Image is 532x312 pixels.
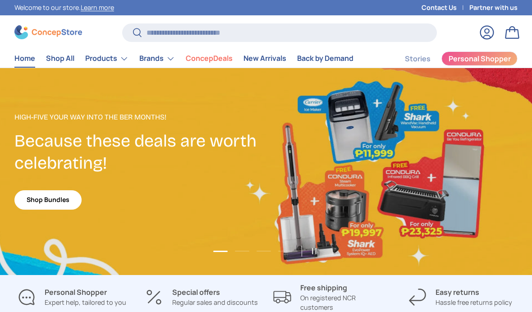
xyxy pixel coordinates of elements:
[81,3,114,12] a: Learn more
[14,50,35,67] a: Home
[46,50,74,67] a: Shop All
[14,130,266,174] h2: Because these deals are worth celebrating!
[441,51,518,66] a: Personal Shopper
[14,112,266,123] p: High-Five Your Way Into the Ber Months!
[85,50,128,68] a: Products
[405,50,431,68] a: Stories
[469,3,518,13] a: Partner with us
[139,50,175,68] a: Brands
[186,50,233,67] a: ConcepDeals
[45,298,126,307] p: Expert help, tailored to you
[172,298,258,307] p: Regular sales and discounts
[436,298,512,307] p: Hassle free returns policy
[436,287,479,297] strong: Easy returns
[80,50,134,68] summary: Products
[14,190,82,210] a: Shop Bundles
[297,50,353,67] a: Back by Demand
[14,3,114,13] p: Welcome to our store.
[14,50,353,68] nav: Primary
[14,25,82,39] img: ConcepStore
[45,287,107,297] strong: Personal Shopper
[383,50,518,68] nav: Secondary
[134,50,180,68] summary: Brands
[300,283,347,293] strong: Free shipping
[422,3,469,13] a: Contact Us
[449,55,511,62] span: Personal Shopper
[243,50,286,67] a: New Arrivals
[172,287,220,297] strong: Special offers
